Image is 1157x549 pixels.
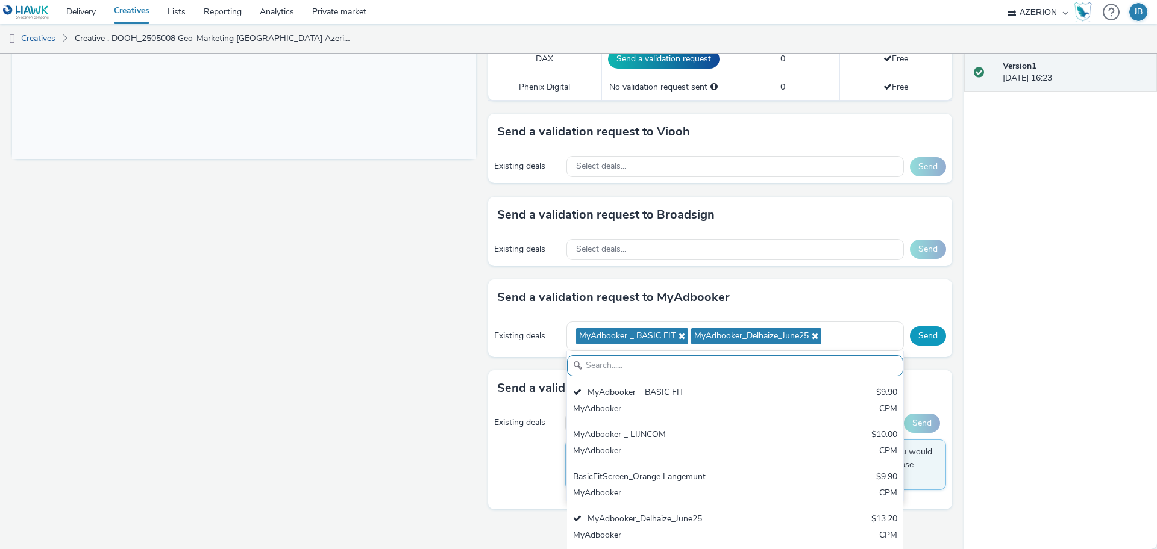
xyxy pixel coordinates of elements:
[573,471,787,485] div: BasicFitScreen_Orange Langemunt
[497,288,730,306] h3: Send a validation request to MyAdbooker
[1134,3,1143,21] div: JB
[494,160,560,172] div: Existing deals
[1003,60,1147,85] div: [DATE] 16:23
[871,513,897,527] div: $13.20
[876,386,897,400] div: $9.90
[883,53,908,64] span: Free
[3,5,49,20] img: undefined Logo
[497,379,735,397] h3: Send a validation request to Phenix Digital
[6,33,18,45] img: dooh
[910,157,946,176] button: Send
[567,355,903,376] input: Search......
[576,244,626,255] span: Select deals...
[883,81,908,93] span: Free
[694,331,809,341] span: MyAdbooker_Delhaize_June25
[573,529,787,543] div: MyAdbooker
[1003,60,1036,72] strong: Version 1
[608,81,720,93] div: No validation request sent
[879,529,897,543] div: CPM
[1074,2,1097,22] a: Hawk Academy
[488,43,601,75] td: DAX
[904,414,940,433] button: Send
[494,243,560,255] div: Existing deals
[579,331,676,341] span: MyAdbooker _ BASIC FIT
[494,417,559,429] div: Existing deals
[497,206,715,224] h3: Send a validation request to Broadsign
[608,49,720,69] button: Send a validation request
[780,53,785,64] span: 0
[573,403,787,417] div: MyAdbooker
[573,386,787,400] div: MyAdbooker _ BASIC FIT
[1074,2,1092,22] img: Hawk Academy
[910,326,946,346] button: Send
[488,75,601,100] td: Phenix Digital
[69,24,358,53] a: Creative : DOOH_2505008 Geo-Marketing [GEOGRAPHIC_DATA] Azerion 1920x1080 - banner
[573,429,787,442] div: MyAdbooker _ LIJNCOM
[879,445,897,459] div: CPM
[573,487,787,501] div: MyAdbooker
[876,471,897,485] div: $9.90
[879,487,897,501] div: CPM
[497,123,690,141] h3: Send a validation request to Viooh
[710,81,718,93] div: Please select a deal below and click on Send to send a validation request to Phenix Digital.
[879,403,897,417] div: CPM
[576,161,626,172] span: Select deals...
[910,240,946,259] button: Send
[573,445,787,459] div: MyAdbooker
[131,37,333,150] img: Advertisement preview
[573,513,787,527] div: MyAdbooker_Delhaize_June25
[780,81,785,93] span: 0
[494,330,560,342] div: Existing deals
[871,429,897,442] div: $10.00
